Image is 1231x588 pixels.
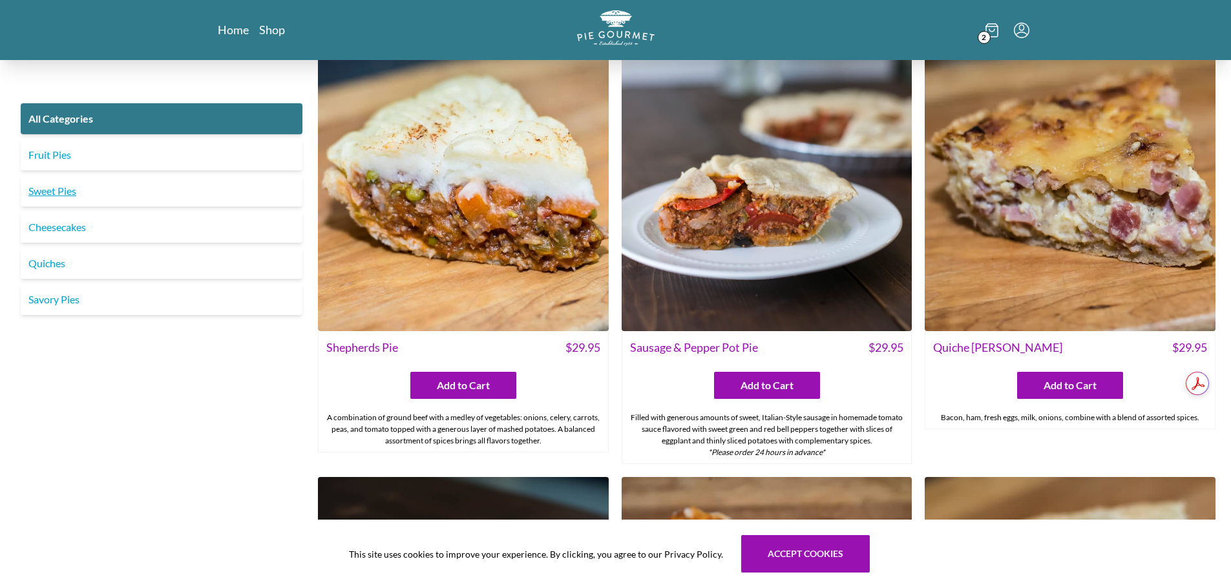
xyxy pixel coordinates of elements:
[978,31,991,44] span: 2
[437,378,490,393] span: Add to Cart
[21,103,302,134] a: All Categories
[21,212,302,243] a: Cheesecakes
[1014,23,1029,38] button: Menu
[1172,339,1207,356] span: $ 29.95
[21,284,302,315] a: Savory Pies
[1017,372,1123,399] button: Add to Cart
[577,10,655,50] a: Logo
[630,339,758,356] span: Sausage & Pepper Pot Pie
[708,447,825,457] em: *Please order 24 hours in advance*
[326,339,398,356] span: Shepherds Pie
[21,139,302,170] a: Fruit Pies
[319,407,608,452] div: A combination of ground beef with a medley of vegetables: onions, celery, carrots, peas, and toma...
[1044,378,1097,393] span: Add to Cart
[868,339,903,356] span: $ 29.95
[741,535,870,573] button: Accept cookies
[714,372,820,399] button: Add to Cart
[622,41,912,331] img: Sausage & Pepper Pot Pie
[925,41,1215,331] img: Quiche Lorraine
[933,339,1062,356] span: Quiche [PERSON_NAME]
[565,339,600,356] span: $ 29.95
[622,407,912,463] div: Filled with generous amounts of sweet, Italian-Style sausage in homemade tomato sauce flavored wi...
[259,22,285,37] a: Shop
[349,547,723,561] span: This site uses cookies to improve your experience. By clicking, you agree to our Privacy Policy.
[318,41,609,331] img: Shepherds Pie
[21,176,302,207] a: Sweet Pies
[410,372,516,399] button: Add to Cart
[218,22,249,37] a: Home
[925,407,1215,429] div: Bacon, ham, fresh eggs, milk, onions, combine with a blend of assorted spices.
[577,10,655,46] img: logo
[21,248,302,279] a: Quiches
[741,378,794,393] span: Add to Cart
